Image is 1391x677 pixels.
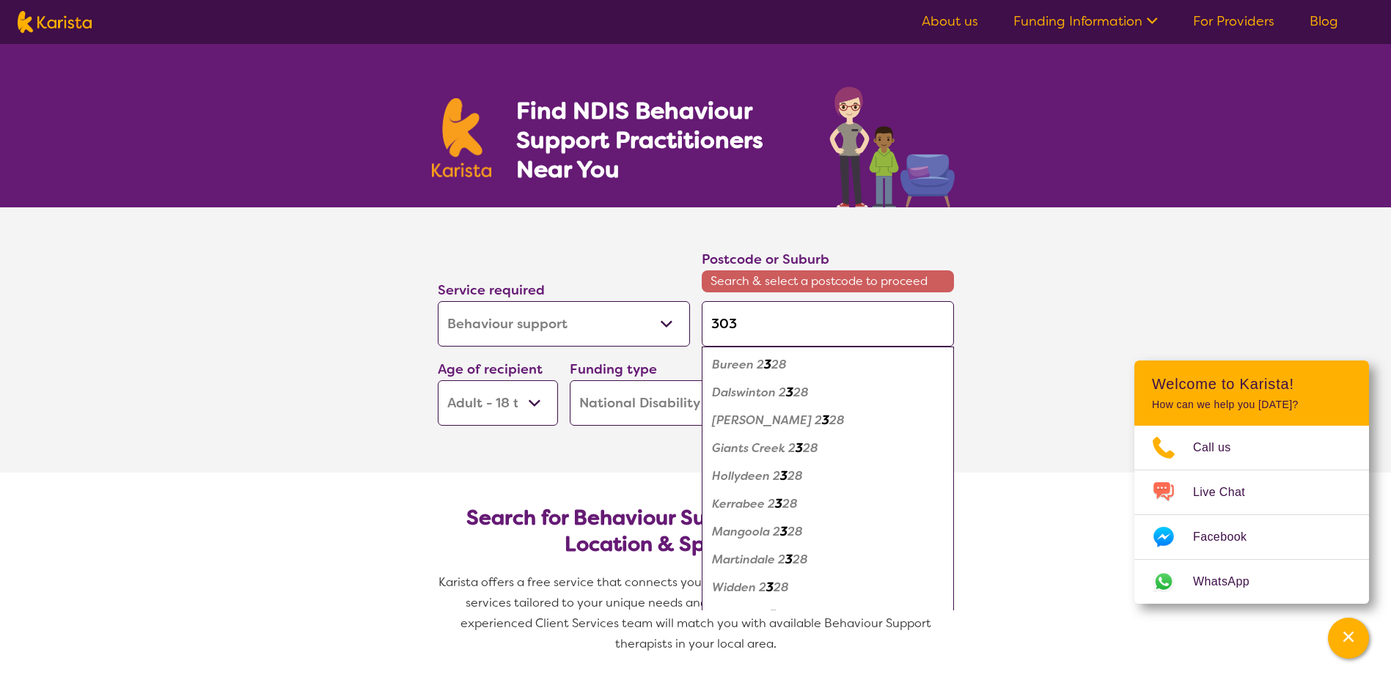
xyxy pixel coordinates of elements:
em: [PERSON_NAME] 2 [712,413,822,428]
button: Channel Menu [1328,618,1369,659]
div: Martindale 2328 [709,546,947,574]
div: Hollydeen 2328 [709,462,947,490]
em: 3 [822,413,829,428]
p: How can we help you [DATE]? [1152,399,1351,411]
div: Yarrawa 2328 [709,602,947,629]
div: Denman 2328 [709,407,947,434]
em: 28 [771,357,787,372]
em: 28 [788,468,803,484]
em: Yarrawa 2 [712,607,769,623]
img: behaviour-support [826,79,960,207]
em: 28 [788,524,803,539]
input: Type [702,301,954,347]
span: Search & select a postcode to proceed [702,270,954,292]
em: 3 [766,580,774,595]
em: Kerrabee 2 [712,496,775,511]
span: Call us [1193,437,1249,459]
img: Karista logo [432,98,492,177]
label: Funding type [570,360,657,378]
em: 28 [777,607,792,623]
div: Giants Creek 2328 [709,434,947,462]
em: 3 [780,468,788,484]
span: Live Chat [1193,481,1263,503]
em: Dalswinton 2 [712,385,786,400]
em: Martindale 2 [712,552,785,567]
label: Service required [438,281,545,299]
div: Widden 2328 [709,574,947,602]
em: 3 [775,496,782,511]
span: Facebook [1193,526,1264,548]
h2: Welcome to Karista! [1152,375,1351,393]
em: 28 [793,385,809,400]
em: 3 [796,440,803,456]
em: 3 [764,357,771,372]
h1: Find NDIS Behaviour Support Practitioners Near You [516,96,800,184]
em: 3 [769,607,777,623]
img: Karista logo [18,11,92,33]
div: Dalswinton 2328 [709,379,947,407]
em: 3 [780,524,788,539]
a: About us [922,12,978,30]
a: Funding Information [1013,12,1158,30]
div: Channel Menu [1134,360,1369,604]
label: Age of recipient [438,360,543,378]
h2: Search for Behaviour Support Practitioners by Location & Specific Needs [449,505,942,558]
em: 28 [782,496,798,511]
em: Mangoola 2 [712,524,780,539]
p: Karista offers a free service that connects you with Behaviour Support and other disability servi... [432,572,960,654]
em: Widden 2 [712,580,766,595]
em: Bureen 2 [712,357,764,372]
em: 28 [774,580,789,595]
span: WhatsApp [1193,571,1267,593]
em: Giants Creek 2 [712,440,796,456]
em: 3 [785,552,793,567]
em: 28 [803,440,818,456]
div: Kerrabee 2328 [709,490,947,518]
label: Postcode or Suburb [702,251,829,268]
div: Bureen 2328 [709,351,947,379]
a: For Providers [1193,12,1274,30]
a: Web link opens in a new tab. [1134,560,1369,604]
a: Blog [1310,12,1338,30]
em: 28 [793,552,808,567]
div: Mangoola 2328 [709,518,947,546]
em: 28 [829,413,845,428]
em: Hollydeen 2 [712,468,780,484]
em: 3 [786,385,793,400]
ul: Choose channel [1134,426,1369,604]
